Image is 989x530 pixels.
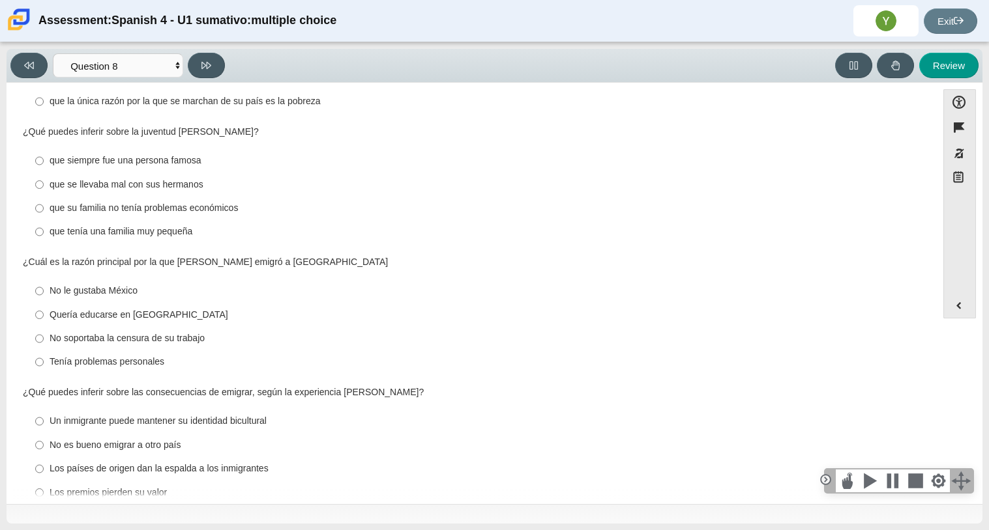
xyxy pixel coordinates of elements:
a: Carmen School of Science & Technology [5,24,33,35]
div: Click to collapse the toolbar. [825,469,836,492]
div: No le gustaba México [50,285,914,298]
div: ¿Cuál es la razón principal por la que [PERSON_NAME] emigró a [GEOGRAPHIC_DATA] [23,256,921,269]
div: No es bueno emigrar a otro país [50,439,914,452]
div: que se llevaba mal con sus hermanos [50,178,914,191]
button: Flag item [943,115,976,140]
button: Raise Your Hand [877,53,914,78]
button: Open Accessibility Menu [943,89,976,115]
div: Select this button, then click anywhere in the text to start reading aloud [836,469,859,492]
a: Exit [924,8,977,34]
img: Carmen School of Science & Technology [5,6,33,33]
button: Review [919,53,979,78]
img: yandel.sanchezmont.ZGWs3D [876,10,896,31]
div: Assessment items [13,89,930,499]
div: Los premios pierden su valor [50,486,914,499]
div: Tenía problemas personales [50,356,914,369]
div: No soportaba la censura de su trabajo [50,332,914,345]
div: Click and hold and drag to move the toolbar. [950,469,973,492]
button: Notepad [943,166,976,193]
div: Un inmigrante puede mantener su identidad bicultural [50,415,914,428]
button: Expand menu. Displays the button labels. [944,293,975,318]
div: Change Settings [927,469,950,492]
div: que siempre fue una persona famosa [50,154,914,167]
div: que su familia no tenía problemas económicos [50,202,914,215]
div: Stops speech playback [904,469,927,492]
div: Los países de origen dan la espalda a los inmigrantes [50,462,914,475]
thspan: Exit [937,16,954,27]
thspan: multiple choice [251,12,336,29]
thspan: Assessment: [38,12,111,29]
thspan: Spanish 4 - U1 sumativo: [111,12,251,29]
div: Quería educarse en [GEOGRAPHIC_DATA] [50,309,914,322]
div: que la única razón por la que se marchan de su país es la pobreza [50,95,914,108]
div: ¿Qué puedes inferir sobre las consecuencias de emigrar, según la experiencia [PERSON_NAME]? [23,386,921,399]
div: ¿Qué puedes inferir sobre la juventud [PERSON_NAME]? [23,126,921,139]
div: que tenía una familia muy pequeña [50,225,914,238]
div: Click to collapse the toolbar. [818,471,834,488]
button: Toggle response masking [943,141,976,166]
div: Pause Speech [881,469,904,492]
div: Speak the current selection [859,469,881,492]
